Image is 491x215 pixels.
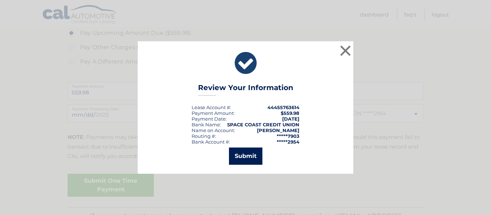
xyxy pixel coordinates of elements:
div: Bank Name: [192,122,221,127]
h3: Review Your Information [198,83,293,96]
div: Bank Account #: [192,139,230,145]
div: Lease Account #: [192,104,231,110]
span: [DATE] [282,116,299,122]
div: Name on Account: [192,127,235,133]
button: × [338,43,353,58]
span: Payment Date [192,116,226,122]
strong: [PERSON_NAME] [257,127,299,133]
div: : [192,116,227,122]
strong: SPACE COAST CREDIT UNION [227,122,299,127]
div: Routing #: [192,133,216,139]
span: $559.98 [281,110,299,116]
div: Payment Amount: [192,110,235,116]
button: Submit [229,148,262,165]
strong: 44455763614 [267,104,299,110]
